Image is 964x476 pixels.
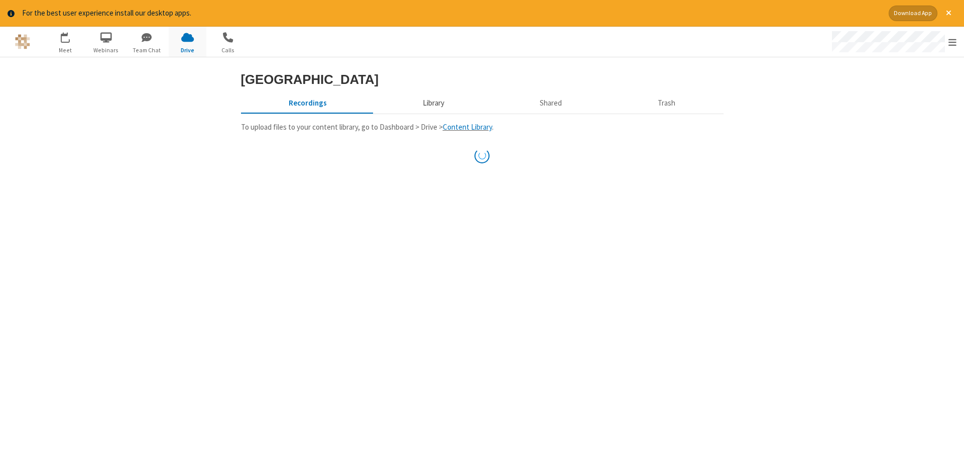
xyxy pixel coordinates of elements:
button: Download App [889,6,937,21]
div: Open menu [822,27,964,57]
h3: [GEOGRAPHIC_DATA] [241,72,724,86]
a: Content Library [443,122,492,132]
button: Shared during meetings [492,94,610,113]
button: Content library [375,94,492,113]
span: Team Chat [128,46,166,55]
button: Recorded meetings [241,94,375,113]
span: Webinars [87,46,125,55]
span: Drive [169,46,206,55]
span: Meet [47,46,84,55]
button: Logo [4,27,41,57]
div: For the best user experience install our desktop apps. [22,8,881,19]
span: Calls [209,46,247,55]
img: QA Selenium DO NOT DELETE OR CHANGE [15,34,30,49]
p: To upload files to your content library, go to Dashboard > Drive > . [241,122,724,133]
button: Trash [610,94,724,113]
div: 1 [68,32,74,40]
button: Close alert [941,6,956,21]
